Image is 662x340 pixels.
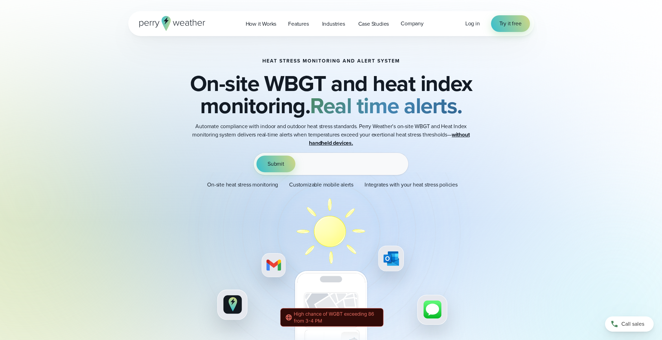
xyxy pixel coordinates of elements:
strong: Real time alerts. [310,89,462,122]
p: On-site heat stress monitoring [207,181,278,189]
p: Customizable mobile alerts [289,181,353,189]
span: Case Studies [358,20,389,28]
a: Call sales [605,316,654,332]
span: Try it free [499,19,522,28]
span: Company [401,19,424,28]
p: Integrates with your heat stress policies [365,181,458,189]
span: Call sales [621,320,644,328]
a: Try it free [491,15,530,32]
a: Case Studies [352,17,395,31]
span: Log in [465,19,480,27]
p: Automate compliance with indoor and outdoor heat stress standards. Perry Weather’s on-site WBGT a... [192,122,470,147]
strong: without handheld devices. [309,131,469,147]
h1: Heat Stress Monitoring and Alert System [262,58,400,64]
span: How it Works [246,20,277,28]
a: Log in [465,19,480,28]
span: Industries [322,20,345,28]
button: Submit [256,156,295,172]
h2: On-site WBGT and heat index monitoring. [163,72,499,117]
span: Submit [268,160,284,168]
span: Features [288,20,309,28]
a: How it Works [240,17,283,31]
